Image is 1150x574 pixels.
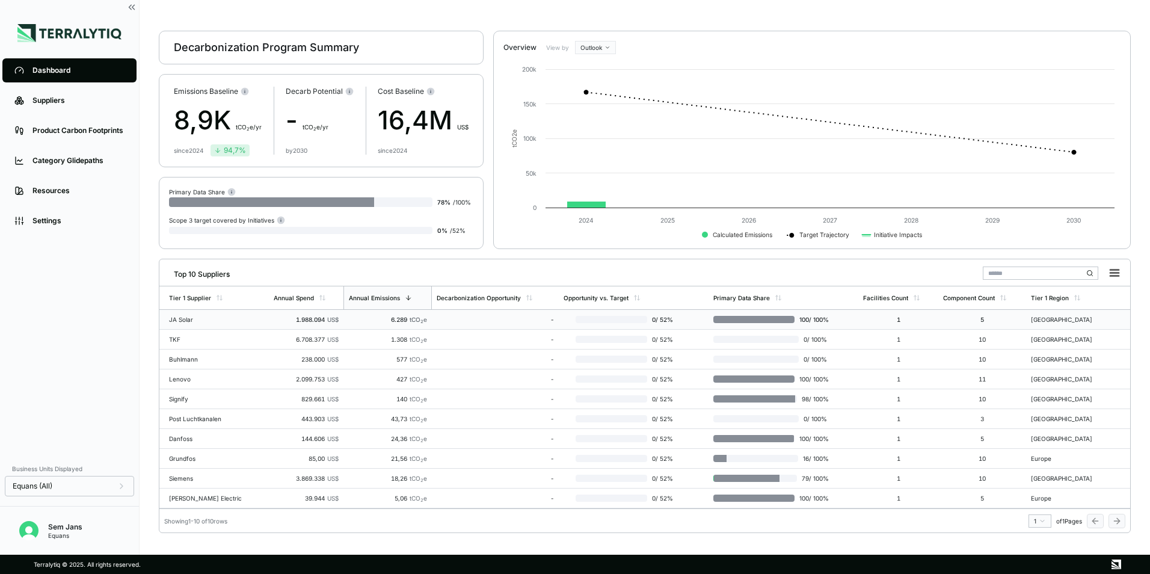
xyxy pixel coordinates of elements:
[32,156,125,165] div: Category Glidepaths
[286,147,307,154] div: by 2030
[378,147,407,154] div: since 2024
[327,475,339,482] span: US$
[437,375,554,383] div: -
[17,24,121,42] img: Logo
[32,126,125,135] div: Product Carbon Footprints
[523,100,537,108] text: 150k
[713,294,770,301] div: Primary Data Share
[236,123,262,131] span: t CO e/yr
[410,356,427,363] span: tCO e
[274,435,338,442] div: 144.606
[1029,514,1051,528] button: 1
[1056,517,1082,525] span: of 1 Pages
[797,395,829,403] span: 98 / 100 %
[437,475,554,482] div: -
[511,133,518,137] tspan: 2
[327,336,339,343] span: US$
[48,522,82,532] div: Sem Jans
[19,521,38,540] img: Sem Jans
[169,187,236,196] div: Primary Data Share
[798,455,829,462] span: 16 / 100 %
[327,435,339,442] span: US$
[378,87,469,96] div: Cost Baseline
[575,41,616,54] button: Outlook
[286,87,354,96] div: Decarb Potential
[943,475,1021,482] div: 10
[169,455,246,462] div: Grundfos
[437,495,554,502] div: -
[742,217,756,224] text: 2026
[348,475,427,482] div: 18,26
[247,126,250,132] sub: 2
[420,378,423,384] sub: 2
[943,375,1021,383] div: 11
[410,395,427,403] span: tCO e
[169,435,246,442] div: Danfoss
[348,435,427,442] div: 24,36
[274,356,338,363] div: 238.000
[327,356,339,363] span: US$
[437,199,450,206] span: 78 %
[437,227,447,234] span: 0 %
[437,415,554,422] div: -
[795,435,829,442] span: 100 / 100 %
[647,435,679,442] span: 0 / 52 %
[303,123,328,131] span: t CO e/yr
[48,532,82,539] div: Equans
[410,475,427,482] span: tCO e
[511,129,518,147] text: tCO e
[32,66,125,75] div: Dashboard
[274,475,338,482] div: 3.869.338
[174,147,203,154] div: since 2024
[274,336,338,343] div: 6.708.377
[420,339,423,344] sub: 2
[943,435,1021,442] div: 5
[523,135,537,142] text: 100k
[1031,336,1108,343] div: [GEOGRAPHIC_DATA]
[313,126,316,132] sub: 2
[274,375,338,383] div: 2.099.753
[799,356,829,363] span: 0 / 100 %
[169,475,246,482] div: Siemens
[274,495,338,502] div: 39.944
[863,395,933,403] div: 1
[546,44,570,51] label: View by
[863,435,933,442] div: 1
[795,495,829,502] span: 100 / 100 %
[943,415,1021,422] div: 3
[943,395,1021,403] div: 10
[647,336,679,343] span: 0 / 52 %
[5,461,134,476] div: Business Units Displayed
[420,319,423,324] sub: 2
[410,455,427,462] span: tCO e
[13,481,52,491] span: Equans (All)
[348,336,427,343] div: 1.308
[437,316,554,323] div: -
[410,316,427,323] span: tCO e
[1031,356,1108,363] div: [GEOGRAPHIC_DATA]
[169,356,246,363] div: Buhlmann
[713,231,772,238] text: Calculated Emissions
[410,495,427,502] span: tCO e
[420,438,423,443] sub: 2
[863,316,933,323] div: 1
[169,215,285,224] div: Scope 3 target covered by Initiatives
[1031,455,1108,462] div: Europe
[327,375,339,383] span: US$
[174,101,262,140] div: 8,9K
[533,204,537,211] text: 0
[799,336,829,343] span: 0 / 100 %
[647,415,679,422] span: 0 / 52 %
[797,475,829,482] span: 79 / 100 %
[660,217,675,224] text: 2025
[169,495,246,502] div: [PERSON_NAME] Electric
[437,455,554,462] div: -
[1031,475,1108,482] div: [GEOGRAPHIC_DATA]
[420,418,423,424] sub: 2
[647,455,679,462] span: 0 / 52 %
[169,294,211,301] div: Tier 1 Supplier
[410,435,427,442] span: tCO e
[795,316,829,323] span: 100 / 100 %
[274,415,338,422] div: 443.903
[348,316,427,323] div: 6.289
